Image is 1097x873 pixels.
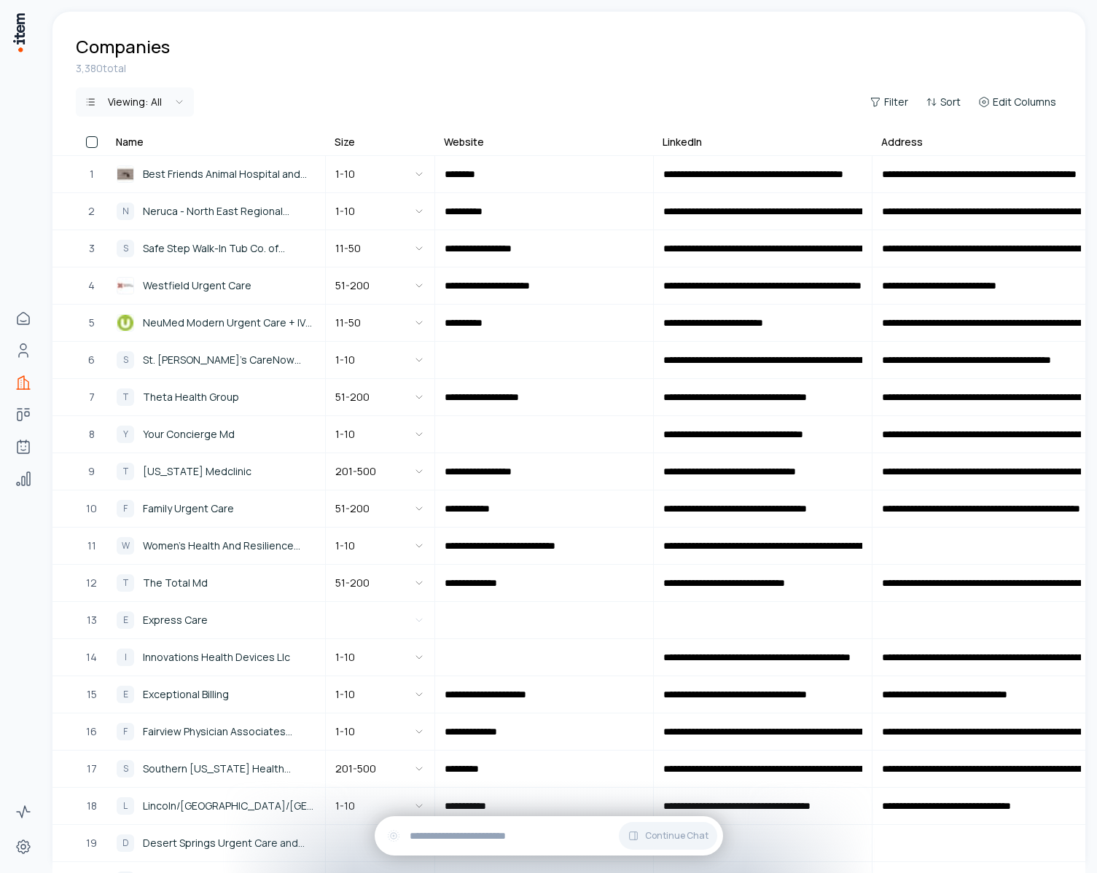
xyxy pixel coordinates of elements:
[76,35,170,58] h1: Companies
[143,649,290,665] span: Innovations Health Devices Llc
[117,203,134,220] div: N
[117,723,134,740] div: F
[86,649,97,665] span: 14
[993,95,1056,109] span: Edit Columns
[86,501,97,517] span: 10
[940,95,961,109] span: Sort
[117,797,134,815] div: L
[143,203,316,219] span: Neruca - North East Regional Urgent Care Association
[143,166,316,182] span: Best Friends Animal Hospital and [GEOGRAPHIC_DATA]
[972,92,1062,112] button: Edit Columns
[108,380,324,415] a: TTheta Health Group
[89,389,95,405] span: 7
[117,500,134,517] div: F
[117,611,134,629] div: E
[143,575,208,591] span: The Total Md
[76,61,1062,76] div: 3,380 total
[143,352,316,368] span: St. [PERSON_NAME]'s CareNow Urgent Care PLLC
[117,277,134,294] img: Westfield Urgent Care
[116,135,144,149] div: Name
[108,714,324,749] a: FFairview Physician Associates Network
[108,565,324,600] a: TThe Total Md
[108,677,324,712] a: EExceptional Billing
[108,95,162,109] div: Viewing:
[89,426,95,442] span: 8
[9,368,38,397] a: Companies
[117,388,134,406] div: T
[117,649,134,666] div: I
[89,315,95,331] span: 5
[90,166,94,182] span: 1
[87,538,96,554] span: 11
[88,463,95,479] span: 9
[117,537,134,555] div: W
[86,575,97,591] span: 12
[108,268,324,303] a: Westfield Urgent CareWestfield Urgent Care
[88,352,95,368] span: 6
[87,761,97,777] span: 17
[108,528,324,563] a: WWomen's Health And Resilience Foundation, Inc.
[143,278,251,294] span: Westfield Urgent Care
[117,314,134,332] img: NeuMed Modern Urgent Care + IV Therapy
[117,834,134,852] div: D
[9,432,38,461] a: Agents
[864,92,914,112] button: Filter
[117,760,134,778] div: S
[108,305,324,340] a: NeuMed Modern Urgent Care + IV TherapyNeuMed Modern Urgent Care + IV Therapy
[117,574,134,592] div: T
[9,797,38,826] a: Activity
[143,798,316,814] span: Lincoln/[GEOGRAPHIC_DATA]/[GEOGRAPHIC_DATA] Urgent Cares
[143,389,239,405] span: Theta Health Group
[920,92,967,112] button: Sort
[87,798,97,814] span: 18
[143,463,251,479] span: [US_STATE] Medclinic
[108,194,324,229] a: NNeruca - North East Regional Urgent Care Association
[143,686,229,702] span: Exceptional Billing
[87,612,97,628] span: 13
[9,464,38,493] a: Analytics
[117,463,134,480] div: T
[117,426,134,443] div: Y
[619,822,717,850] button: Continue Chat
[881,135,923,149] div: Address
[9,832,38,861] a: Settings
[663,135,702,149] div: LinkedIn
[108,491,324,526] a: FFamily Urgent Care
[108,826,324,861] a: DDesert Springs Urgent Care and Primary Care
[143,612,208,628] span: Express Care
[9,400,38,429] a: Deals
[143,240,316,257] span: Safe Step Walk-In Tub Co. of [US_STATE], Inc.
[88,278,95,294] span: 4
[143,426,235,442] span: Your Concierge Md
[143,835,316,851] span: Desert Springs Urgent Care and Primary Care
[444,135,484,149] div: Website
[108,788,324,823] a: LLincoln/[GEOGRAPHIC_DATA]/[GEOGRAPHIC_DATA] Urgent Cares
[335,135,355,149] div: Size
[108,454,324,489] a: T[US_STATE] Medclinic
[117,686,134,703] div: E
[9,336,38,365] a: People
[108,417,324,452] a: YYour Concierge Md
[143,315,316,331] span: NeuMed Modern Urgent Care + IV Therapy
[108,603,324,638] a: EExpress Care
[645,830,708,842] span: Continue Chat
[108,157,324,192] a: Best Friends Animal Hospital and Urgent Care CenterBest Friends Animal Hospital and [GEOGRAPHIC_D...
[108,231,324,266] a: SSafe Step Walk-In Tub Co. of [US_STATE], Inc.
[108,342,324,377] a: SSt. [PERSON_NAME]'s CareNow Urgent Care PLLC
[9,304,38,333] a: Home
[143,724,316,740] span: Fairview Physician Associates Network
[884,95,908,109] span: Filter
[89,240,95,257] span: 3
[108,751,324,786] a: SSouthern [US_STATE] Health System
[117,240,134,257] div: S
[117,165,134,183] img: Best Friends Animal Hospital and Urgent Care Center
[143,761,316,777] span: Southern [US_STATE] Health System
[108,640,324,675] a: IInnovations Health Devices Llc
[86,724,97,740] span: 16
[86,835,97,851] span: 19
[143,538,316,554] span: Women's Health And Resilience Foundation, Inc.
[143,501,234,517] span: Family Urgent Care
[12,12,26,53] img: Item Brain Logo
[117,351,134,369] div: S
[375,816,723,856] div: Continue Chat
